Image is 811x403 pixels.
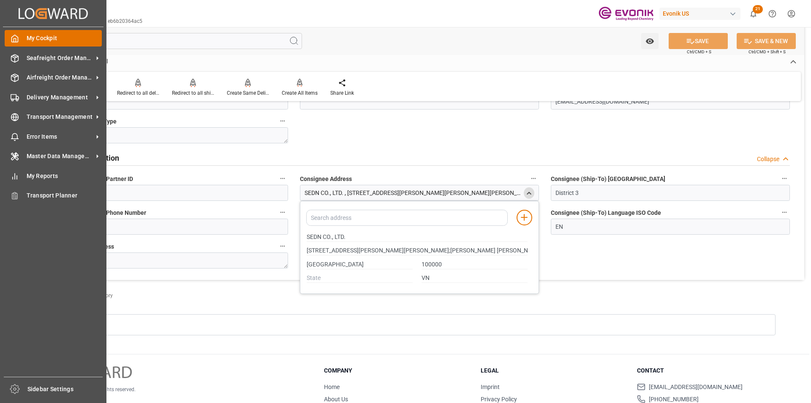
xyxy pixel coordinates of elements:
[659,8,740,20] div: Evonik US
[528,173,539,184] button: Consignee Address
[307,260,413,269] input: City
[307,274,413,283] input: State
[641,33,659,49] button: open menu
[669,33,728,49] button: SAVE
[637,366,783,375] h3: Contact
[306,210,508,226] input: Search address
[481,366,627,375] h3: Legal
[779,173,790,184] button: Consignee (Ship-To) [GEOGRAPHIC_DATA]
[282,89,318,97] div: Create All Items
[753,5,763,14] span: 21
[27,34,102,43] span: My Cockpit
[305,189,522,197] div: SEDN CO., LTD. , [STREET_ADDRESS][PERSON_NAME][PERSON_NAME][PERSON_NAME][PERSON_NAME] , VN - 100000
[481,396,517,403] a: Privacy Policy
[27,93,93,102] span: Delivery Management
[49,127,288,143] textarea: RESELLER
[551,175,665,184] span: Consignee (Ship-To) [GEOGRAPHIC_DATA]
[27,152,93,161] span: Master Data Management
[330,89,354,97] div: Share Link
[117,89,159,97] div: Redirect to all deliveries
[27,191,102,200] span: Transport Planner
[324,384,340,390] a: Home
[524,187,534,199] div: close menu
[27,132,93,141] span: Error Items
[227,89,269,97] div: Create Same Delivery Date
[277,115,288,126] button: Ultimate Consignee Type
[56,386,303,393] p: © 2025 Logward. All rights reserved.
[27,385,103,394] span: Sidebar Settings
[277,207,288,218] button: Consignee (Ship-To) Phone Number
[649,383,743,392] span: [EMAIL_ADDRESS][DOMAIN_NAME]
[737,33,796,49] button: SAVE & NEW
[27,112,93,121] span: Transport Management
[744,4,763,23] button: show 21 new notifications
[172,89,214,97] div: Redirect to all shipments
[300,175,352,184] span: Consignee Address
[481,384,500,390] a: Imprint
[307,246,528,255] input: Street
[757,155,779,164] div: Collapse
[422,274,528,283] input: Country
[27,73,93,82] span: Airfreight Order Management
[659,5,744,22] button: Evonik US
[5,167,102,184] a: My Reports
[277,241,288,252] button: Consignee Mail Address
[324,396,348,403] a: About Us
[277,173,288,184] button: Consignee (Ship-To) Partner ID
[687,49,711,55] span: Ctrl/CMD + S
[307,233,528,242] input: Name
[422,260,528,269] input: Zip Code
[27,172,102,181] span: My Reports
[748,49,786,55] span: Ctrl/CMD + Shift + S
[5,30,102,47] a: My Cockpit
[324,366,470,375] h3: Company
[779,207,790,218] button: Consignee (Ship-To) Language ISO Code
[39,33,302,49] input: Search Fields
[551,208,661,217] span: Consignee (Ship-To) Language ISO Code
[27,54,93,63] span: Seafreight Order Management
[56,393,303,401] p: Version 1.1.132
[763,4,782,23] button: Help Center
[599,6,653,21] img: Evonik-brand-mark-Deep-Purple-RGB.jpeg_1700498283.jpeg
[5,187,102,204] a: Transport Planner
